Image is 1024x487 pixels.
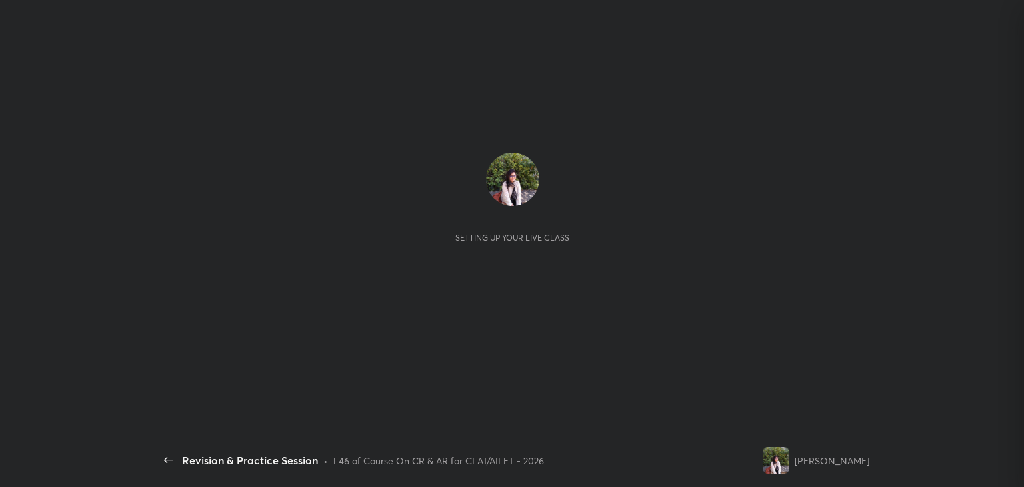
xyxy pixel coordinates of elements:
div: • [323,454,328,468]
div: [PERSON_NAME] [795,454,869,468]
div: L46 of Course On CR & AR for CLAT/AILET - 2026 [333,454,544,468]
img: d32a3653a59a4f6dbabcf5fd46e7bda8.jpg [486,153,539,206]
div: Revision & Practice Session [182,452,318,468]
img: d32a3653a59a4f6dbabcf5fd46e7bda8.jpg [763,447,789,474]
div: Setting up your live class [455,233,569,243]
